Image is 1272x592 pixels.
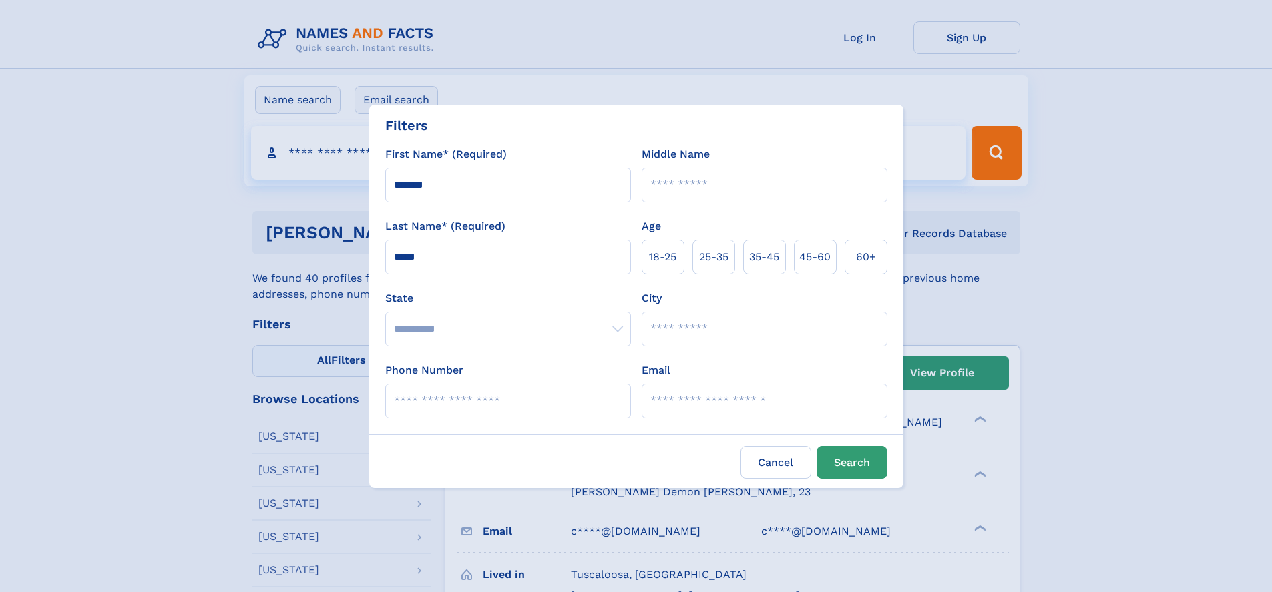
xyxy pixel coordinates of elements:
[385,362,463,378] label: Phone Number
[385,218,505,234] label: Last Name* (Required)
[749,249,779,265] span: 35‑45
[856,249,876,265] span: 60+
[642,218,661,234] label: Age
[642,146,710,162] label: Middle Name
[642,290,662,306] label: City
[385,115,428,135] div: Filters
[740,446,811,479] label: Cancel
[649,249,676,265] span: 18‑25
[699,249,728,265] span: 25‑35
[385,146,507,162] label: First Name* (Required)
[799,249,831,265] span: 45‑60
[642,362,670,378] label: Email
[817,446,887,479] button: Search
[385,290,631,306] label: State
